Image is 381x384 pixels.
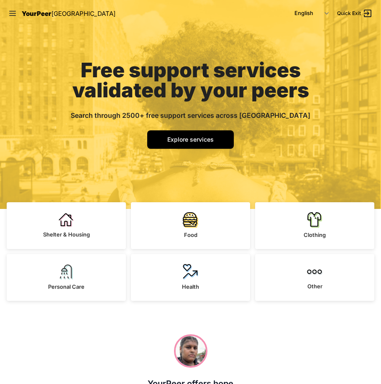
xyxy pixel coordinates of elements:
[48,283,84,290] span: Personal Care
[71,111,310,120] span: Search through 2500+ free support services across [GEOGRAPHIC_DATA]
[337,8,373,18] a: Quick Exit
[131,254,250,301] a: Health
[255,202,374,249] a: Clothing
[51,10,115,18] span: [GEOGRAPHIC_DATA]
[43,231,90,238] span: Shelter & Housing
[307,283,322,290] span: Other
[7,254,126,301] a: Personal Care
[182,283,199,290] span: Health
[131,202,250,249] a: Food
[184,231,197,238] span: Food
[255,254,374,301] a: Other
[22,10,51,18] span: YourPeer
[22,8,115,19] a: YourPeer[GEOGRAPHIC_DATA]
[304,231,326,238] span: Clothing
[167,136,214,143] span: Explore services
[72,58,309,102] span: Free support services validated by your peers
[7,202,126,249] a: Shelter & Housing
[337,10,361,17] span: Quick Exit
[147,130,234,149] a: Explore services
